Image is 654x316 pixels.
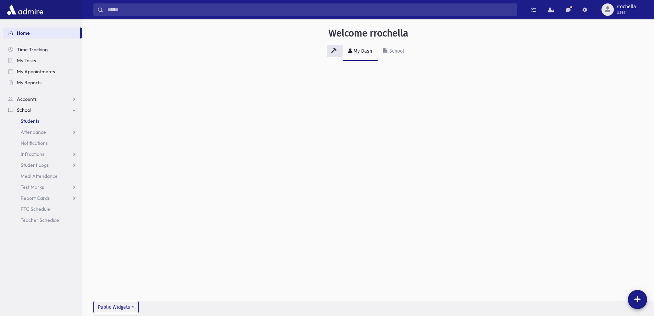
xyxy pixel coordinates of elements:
[3,138,82,149] a: Notifications
[3,215,82,226] a: Teacher Schedule
[21,195,50,201] span: Report Cards
[343,42,378,61] a: My Dash
[3,182,82,193] a: Test Marks
[103,3,517,16] input: Search
[617,10,636,15] span: User
[21,184,44,190] span: Test Marks
[3,28,80,39] a: Home
[21,140,48,146] span: Notifications
[5,3,45,17] img: AdmirePro
[3,116,82,127] a: Students
[3,77,82,88] a: My Reports
[17,46,48,53] span: Time Tracking
[3,105,82,116] a: School
[21,217,59,223] span: Teacher Schedule
[3,44,82,55] a: Time Tracking
[3,127,82,138] a: Attendance
[21,206,50,212] span: PTC Schedule
[21,118,39,124] span: Students
[3,66,82,77] a: My Appointments
[617,4,636,10] span: rrochella
[17,30,30,36] span: Home
[3,193,82,204] a: Report Cards
[3,171,82,182] a: Meal Attendance
[21,129,46,135] span: Attendance
[3,149,82,160] a: Infractions
[93,301,139,313] button: Public Widgets
[17,107,31,113] span: School
[329,28,408,39] h3: Welcome rrochella
[378,42,410,61] a: School
[17,79,42,86] span: My Reports
[388,48,404,54] div: School
[3,55,82,66] a: My Tasks
[21,173,58,179] span: Meal Attendance
[17,68,55,75] span: My Appointments
[21,151,44,157] span: Infractions
[17,96,37,102] span: Accounts
[3,160,82,171] a: Student Logs
[352,48,372,54] div: My Dash
[3,94,82,105] a: Accounts
[21,162,49,168] span: Student Logs
[17,57,36,64] span: My Tasks
[3,204,82,215] a: PTC Schedule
